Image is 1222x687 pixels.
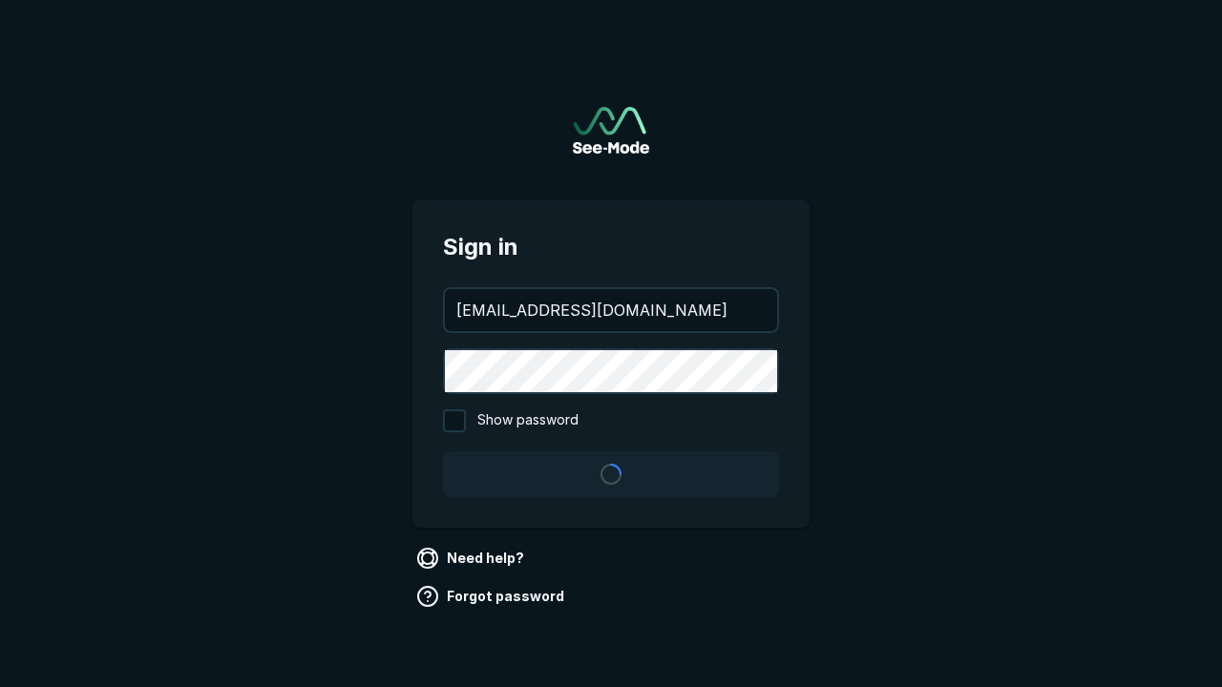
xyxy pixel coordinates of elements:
span: Show password [477,409,579,432]
input: your@email.com [445,289,777,331]
a: Go to sign in [573,107,649,154]
a: Forgot password [412,581,572,612]
a: Need help? [412,543,532,573]
span: Sign in [443,230,779,264]
img: See-Mode Logo [573,107,649,154]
